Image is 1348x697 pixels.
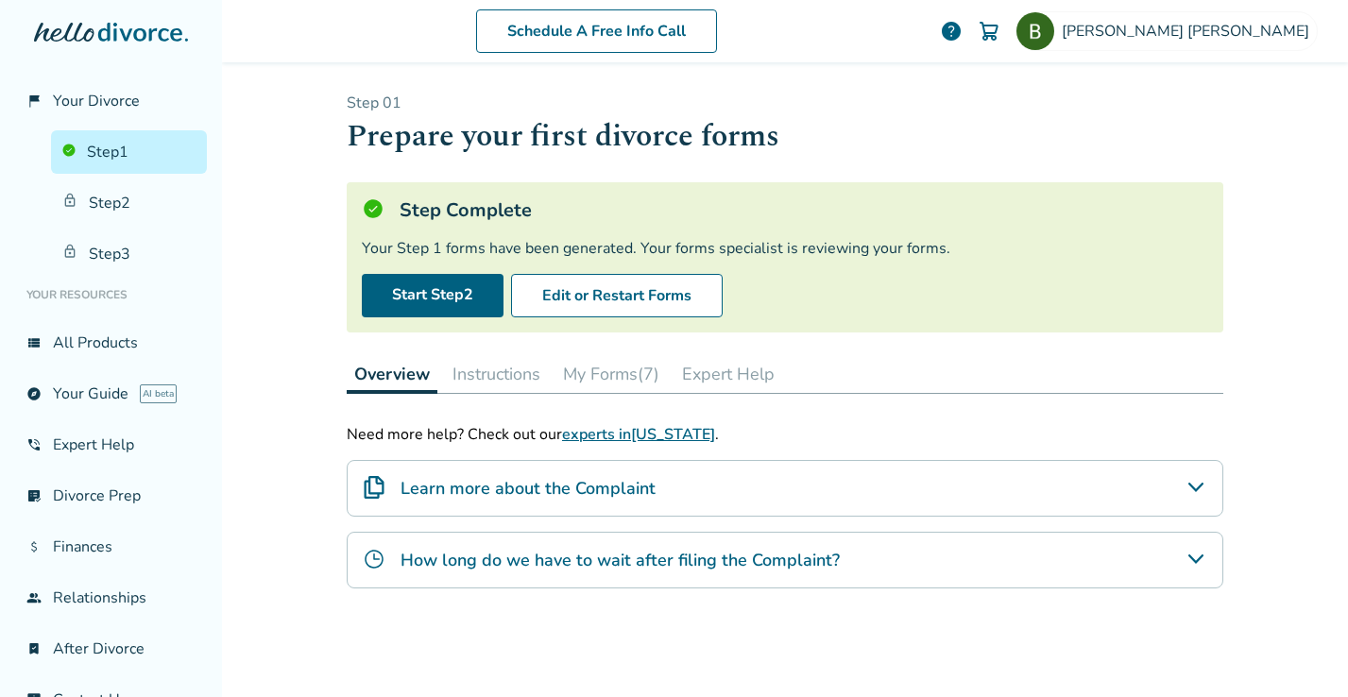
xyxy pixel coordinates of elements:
[15,372,207,416] a: exploreYour GuideAI beta
[347,460,1223,517] div: Learn more about the Complaint
[51,181,207,225] a: Step2
[347,355,437,394] button: Overview
[674,355,782,393] button: Expert Help
[26,386,42,401] span: explore
[15,423,207,467] a: phone_in_talkExpert Help
[445,355,548,393] button: Instructions
[1062,21,1317,42] span: [PERSON_NAME] [PERSON_NAME]
[347,532,1223,588] div: How long do we have to wait after filing the Complaint?
[362,274,503,317] a: Start Step2
[15,576,207,620] a: groupRelationships
[15,525,207,569] a: attach_moneyFinances
[15,474,207,518] a: list_alt_checkDivorce Prep
[401,548,840,572] h4: How long do we have to wait after filing the Complaint?
[1254,606,1348,697] iframe: Chat Widget
[26,539,42,554] span: attach_money
[401,476,656,501] h4: Learn more about the Complaint
[26,335,42,350] span: view_list
[347,93,1223,113] p: Step 0 1
[51,232,207,276] a: Step3
[511,274,723,317] button: Edit or Restart Forms
[940,20,963,42] a: help
[363,548,385,570] img: How long do we have to wait after filing the Complaint?
[347,424,1223,445] p: Need more help? Check out our .
[15,79,207,123] a: flag_2Your Divorce
[362,238,1208,259] div: Your Step 1 forms have been generated. Your forms specialist is reviewing your forms.
[400,197,532,223] h5: Step Complete
[555,355,667,393] button: My Forms(7)
[15,276,207,314] li: Your Resources
[476,9,717,53] a: Schedule A Free Info Call
[51,130,207,174] a: Step1
[26,590,42,605] span: group
[26,641,42,656] span: bookmark_check
[562,424,715,445] a: experts in[US_STATE]
[26,437,42,452] span: phone_in_talk
[140,384,177,403] span: AI beta
[347,113,1223,160] h1: Prepare your first divorce forms
[1016,12,1054,50] img: Bryon
[978,20,1000,42] img: Cart
[53,91,140,111] span: Your Divorce
[15,321,207,365] a: view_listAll Products
[363,476,385,499] img: Learn more about the Complaint
[15,627,207,671] a: bookmark_checkAfter Divorce
[26,488,42,503] span: list_alt_check
[26,93,42,109] span: flag_2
